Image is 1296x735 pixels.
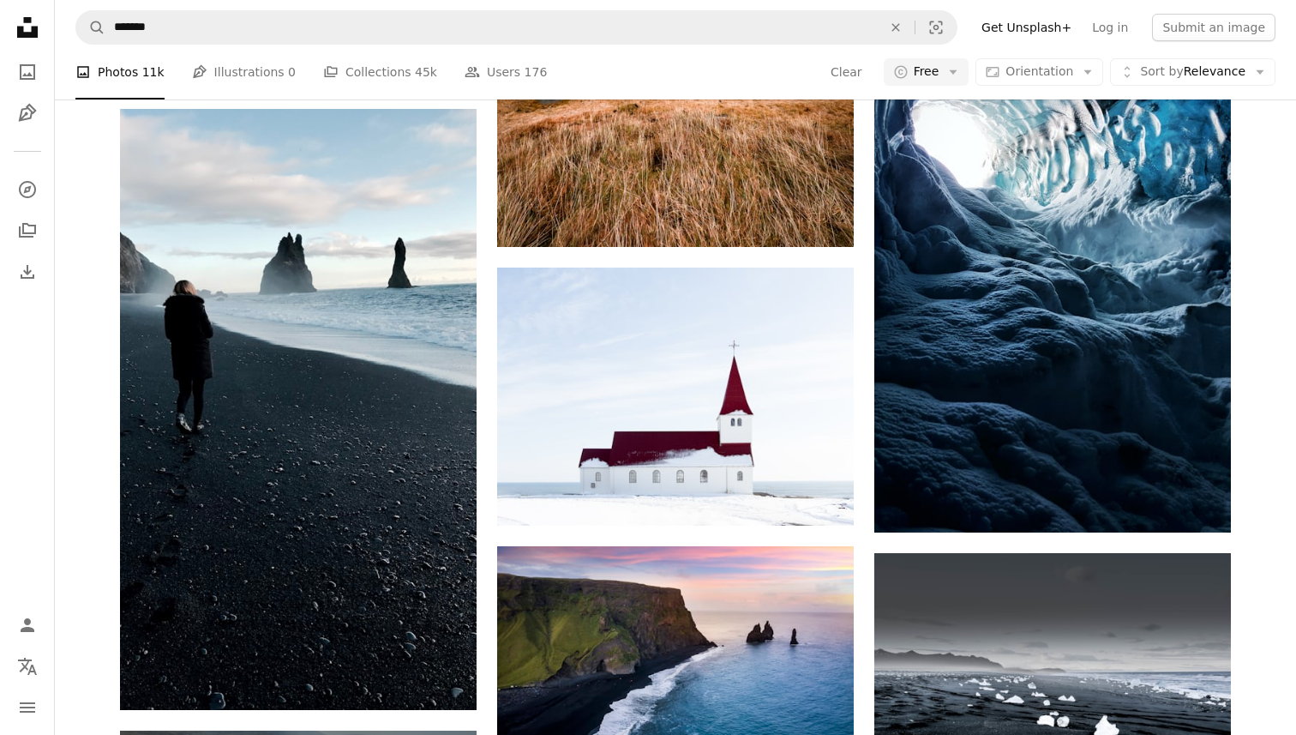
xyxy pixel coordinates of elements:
[874,208,1231,223] a: icy cave
[497,638,854,654] a: mountain cliff during daytime
[10,10,45,48] a: Home — Unsplash
[914,63,939,81] span: Free
[884,58,969,86] button: Free
[1110,58,1275,86] button: Sort byRelevance
[10,96,45,130] a: Illustrations
[120,109,477,710] img: person walking near body of water
[323,45,437,99] a: Collections 45k
[1082,14,1138,41] a: Log in
[1140,63,1245,81] span: Relevance
[120,401,477,417] a: person walking near body of water
[75,10,957,45] form: Find visuals sitewide
[76,11,105,44] button: Search Unsplash
[288,63,296,81] span: 0
[465,45,547,99] a: Users 176
[1140,64,1183,78] span: Sort by
[971,14,1082,41] a: Get Unsplash+
[10,608,45,642] a: Log in / Sign up
[10,690,45,725] button: Menu
[975,58,1103,86] button: Orientation
[915,11,957,44] button: Visual search
[1152,14,1275,41] button: Submit an image
[830,58,863,86] button: Clear
[10,172,45,207] a: Explore
[10,55,45,89] a: Photos
[874,664,1231,679] a: landscape photography of icebergs
[497,389,854,404] a: white and red concrete cathedral
[192,45,296,99] a: Illustrations 0
[497,268,854,526] img: white and red concrete cathedral
[10,255,45,289] a: Download History
[525,63,548,81] span: 176
[877,11,915,44] button: Clear
[415,63,437,81] span: 45k
[10,649,45,684] button: Language
[1005,64,1073,78] span: Orientation
[10,214,45,248] a: Collections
